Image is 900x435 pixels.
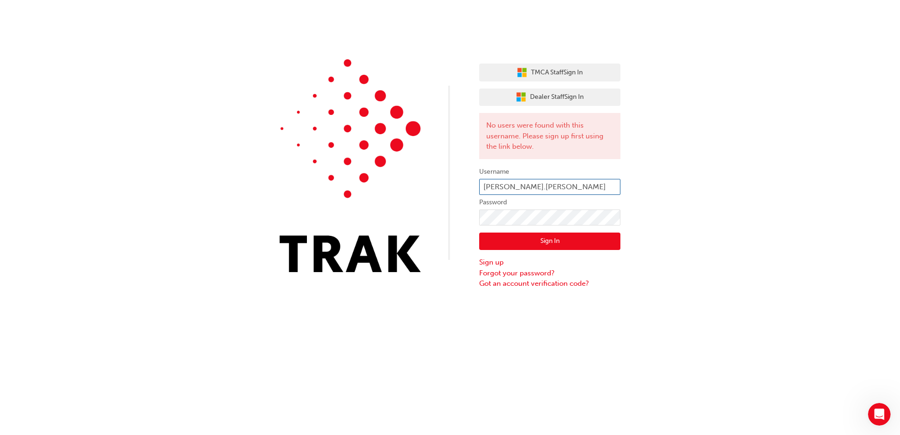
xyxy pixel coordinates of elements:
[530,92,584,103] span: Dealer Staff Sign In
[479,197,620,208] label: Password
[531,67,583,78] span: TMCA Staff Sign In
[280,59,421,272] img: Trak
[479,166,620,177] label: Username
[479,268,620,279] a: Forgot your password?
[479,179,620,195] input: Username
[479,89,620,106] button: Dealer StaffSign In
[479,113,620,159] div: No users were found with this username. Please sign up first using the link below.
[479,233,620,250] button: Sign In
[479,64,620,81] button: TMCA StaffSign In
[479,278,620,289] a: Got an account verification code?
[868,403,891,426] iframe: Intercom live chat
[479,257,620,268] a: Sign up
